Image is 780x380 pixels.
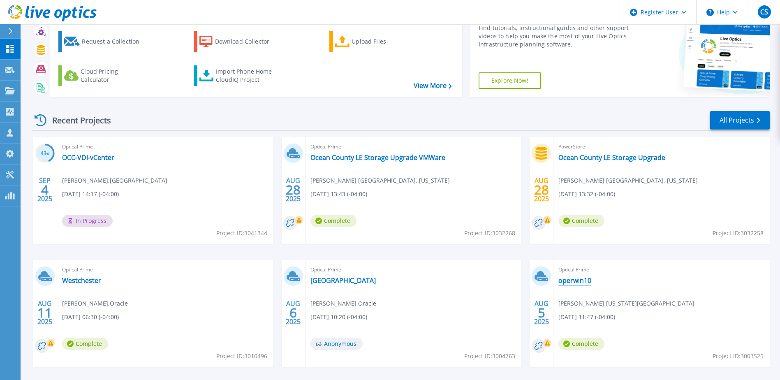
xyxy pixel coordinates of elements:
[310,265,517,274] span: Optical Prime
[286,186,301,193] span: 28
[534,175,549,205] div: AUG 2025
[310,176,450,185] span: [PERSON_NAME] , [GEOGRAPHIC_DATA], [US_STATE]
[310,338,363,350] span: Anonymous
[558,338,604,350] span: Complete
[310,190,367,199] span: [DATE] 13:43 (-04:00)
[58,31,150,52] a: Request a Collection
[289,309,297,316] span: 6
[216,67,280,84] div: Import Phone Home CloudIQ Project
[82,33,148,50] div: Request a Collection
[310,142,517,151] span: Optical Prime
[62,153,114,162] a: OCC-VDI-vCenter
[352,33,417,50] div: Upload Files
[558,276,591,285] a: operwin10
[62,190,119,199] span: [DATE] 14:17 (-04:00)
[310,215,356,227] span: Complete
[216,229,267,238] span: Project ID: 3041344
[538,309,545,316] span: 5
[62,338,108,350] span: Complete
[464,352,515,361] span: Project ID: 3004763
[58,65,150,86] a: Cloud Pricing Calculator
[534,298,549,328] div: AUG 2025
[760,9,768,15] span: CS
[329,31,421,52] a: Upload Files
[216,352,267,361] span: Project ID: 3010496
[215,33,281,50] div: Download Collector
[194,31,285,52] a: Download Collector
[310,299,376,308] span: [PERSON_NAME] , Oracle
[558,190,615,199] span: [DATE] 13:32 (-04:00)
[285,298,301,328] div: AUG 2025
[310,276,376,285] a: [GEOGRAPHIC_DATA]
[62,313,119,322] span: [DATE] 06:30 (-04:00)
[62,265,268,274] span: Optical Prime
[558,176,698,185] span: [PERSON_NAME] , [GEOGRAPHIC_DATA], [US_STATE]
[37,175,53,205] div: SEP 2025
[285,175,301,205] div: AUG 2025
[534,186,549,193] span: 28
[713,352,764,361] span: Project ID: 3003525
[558,215,604,227] span: Complete
[558,299,694,308] span: [PERSON_NAME] , [US_STATE][GEOGRAPHIC_DATA]
[713,229,764,238] span: Project ID: 3032258
[37,309,52,316] span: 11
[62,176,167,185] span: [PERSON_NAME] , [GEOGRAPHIC_DATA]
[479,24,631,49] div: Find tutorials, instructional guides and other support videos to help you make the most of your L...
[479,72,541,89] a: Explore Now!
[62,299,128,308] span: [PERSON_NAME] , Oracle
[310,153,445,162] a: Ocean County LE Storage Upgrade VMWare
[35,149,55,158] h3: 43
[32,110,122,130] div: Recent Projects
[46,151,49,156] span: %
[558,313,615,322] span: [DATE] 11:47 (-04:00)
[310,313,367,322] span: [DATE] 10:20 (-04:00)
[62,276,101,285] a: Westchester
[558,265,765,274] span: Optical Prime
[37,298,53,328] div: AUG 2025
[41,186,49,193] span: 4
[62,142,268,151] span: Optical Prime
[558,142,765,151] span: PowerStore
[414,82,452,90] a: View More
[81,67,146,84] div: Cloud Pricing Calculator
[710,111,770,130] a: All Projects
[558,153,665,162] a: Ocean County LE Storage Upgrade
[464,229,515,238] span: Project ID: 3032268
[62,215,113,227] span: In Progress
